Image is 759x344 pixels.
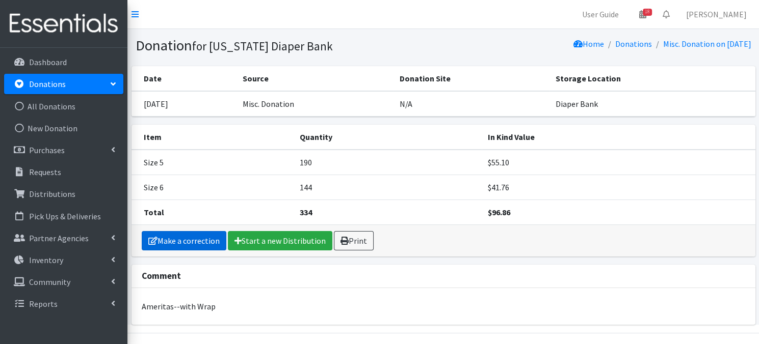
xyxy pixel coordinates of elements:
td: Size 6 [132,175,294,199]
strong: Comment [142,270,181,281]
p: Requests [29,167,61,177]
a: Home [573,39,604,49]
th: Donation Site [394,66,549,91]
td: 190 [294,150,482,175]
td: N/A [394,91,549,117]
a: Donations [4,74,123,94]
a: Purchases [4,140,123,160]
a: Requests [4,162,123,182]
td: Diaper Bank [549,91,755,117]
a: Distributions [4,184,123,204]
strong: $96.86 [488,207,510,217]
p: Donations [29,79,66,89]
p: Ameritas--with Wrap [142,300,745,312]
th: Quantity [294,125,482,150]
td: Misc. Donation [237,91,394,117]
p: Reports [29,299,58,309]
a: Misc. Donation on [DATE] [663,39,751,49]
a: Donations [615,39,652,49]
a: New Donation [4,118,123,138]
td: [DATE] [132,91,237,117]
a: All Donations [4,96,123,117]
th: Date [132,66,237,91]
small: for [US_STATE] Diaper Bank [192,39,333,53]
td: 144 [294,175,482,199]
td: $55.10 [482,150,755,175]
h1: Donation [136,37,440,54]
a: Dashboard [4,52,123,72]
strong: Total [144,207,164,217]
p: Community [29,277,70,287]
a: Pick Ups & Deliveries [4,206,123,226]
strong: 334 [300,207,312,217]
th: Source [237,66,394,91]
a: [PERSON_NAME] [678,4,755,24]
img: HumanEssentials [4,7,123,41]
td: $41.76 [482,175,755,199]
p: Distributions [29,189,75,199]
th: In Kind Value [482,125,755,150]
a: 18 [631,4,655,24]
span: 18 [643,9,652,16]
a: Inventory [4,250,123,270]
p: Dashboard [29,57,67,67]
a: User Guide [574,4,627,24]
th: Storage Location [549,66,755,91]
p: Partner Agencies [29,233,89,243]
p: Purchases [29,145,65,155]
p: Pick Ups & Deliveries [29,211,101,221]
p: Inventory [29,255,63,265]
a: Reports [4,294,123,314]
a: Partner Agencies [4,228,123,248]
a: Make a correction [142,231,226,250]
a: Start a new Distribution [228,231,332,250]
a: Print [334,231,374,250]
a: Community [4,272,123,292]
td: Size 5 [132,150,294,175]
th: Item [132,125,294,150]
